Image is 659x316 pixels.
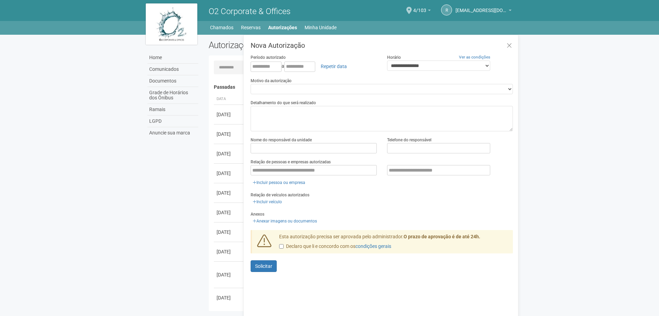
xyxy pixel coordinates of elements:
img: logo.jpg [146,3,197,45]
div: [DATE] [217,294,242,301]
a: Anexar imagens ou documentos [251,217,319,225]
th: Data [214,94,245,105]
span: 4/103 [413,1,426,13]
div: [DATE] [217,248,242,255]
a: Home [147,52,198,64]
a: Minha Unidade [305,23,337,32]
div: [DATE] [217,131,242,138]
a: Incluir pessoa ou empresa [251,179,307,186]
div: [DATE] [217,229,242,236]
a: [EMAIL_ADDRESS][DOMAIN_NAME] [455,9,512,14]
label: Telefone do responsável [387,137,431,143]
strong: O prazo de aprovação é de até 24h. [404,234,480,239]
label: Motivo da autorização [251,78,292,84]
div: Esta autorização precisa ser aprovada pelo administrador. [274,233,513,253]
a: Autorizações [268,23,297,32]
div: [DATE] [217,170,242,177]
a: Comunicados [147,64,198,75]
label: Relação de pessoas e empresas autorizadas [251,159,331,165]
a: 4/103 [413,9,431,14]
a: condições gerais [355,243,391,249]
a: Anuncie sua marca [147,127,198,139]
a: Incluir veículo [251,198,284,206]
div: a [251,61,377,72]
span: O2 Corporate & Offices [209,7,290,16]
div: [DATE] [217,189,242,196]
h3: Nova Autorização [251,42,513,49]
label: Nome do responsável da unidade [251,137,312,143]
a: Chamados [210,23,233,32]
a: Repetir data [316,61,351,72]
a: Grade de Horários dos Ônibus [147,87,198,104]
a: Reservas [241,23,261,32]
h2: Autorizações [209,40,356,50]
label: Detalhamento do que será realizado [251,100,316,106]
button: Solicitar [251,260,277,272]
label: Relação de veículos autorizados [251,192,309,198]
a: Ver as condições [459,55,490,59]
div: [DATE] [217,150,242,157]
a: LGPD [147,116,198,127]
div: [DATE] [217,271,242,278]
label: Período autorizado [251,54,286,61]
a: r [441,4,452,15]
div: [DATE] [217,111,242,118]
h4: Passadas [214,85,508,90]
label: Anexos [251,211,264,217]
input: Declaro que li e concordo com oscondições gerais [279,244,284,249]
span: Solicitar [255,263,272,269]
a: Documentos [147,75,198,87]
span: riodejaneiro.o2corporate@regus.com [455,1,507,13]
label: Declaro que li e concordo com os [279,243,391,250]
div: [DATE] [217,209,242,216]
label: Horário [387,54,401,61]
a: Ramais [147,104,198,116]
